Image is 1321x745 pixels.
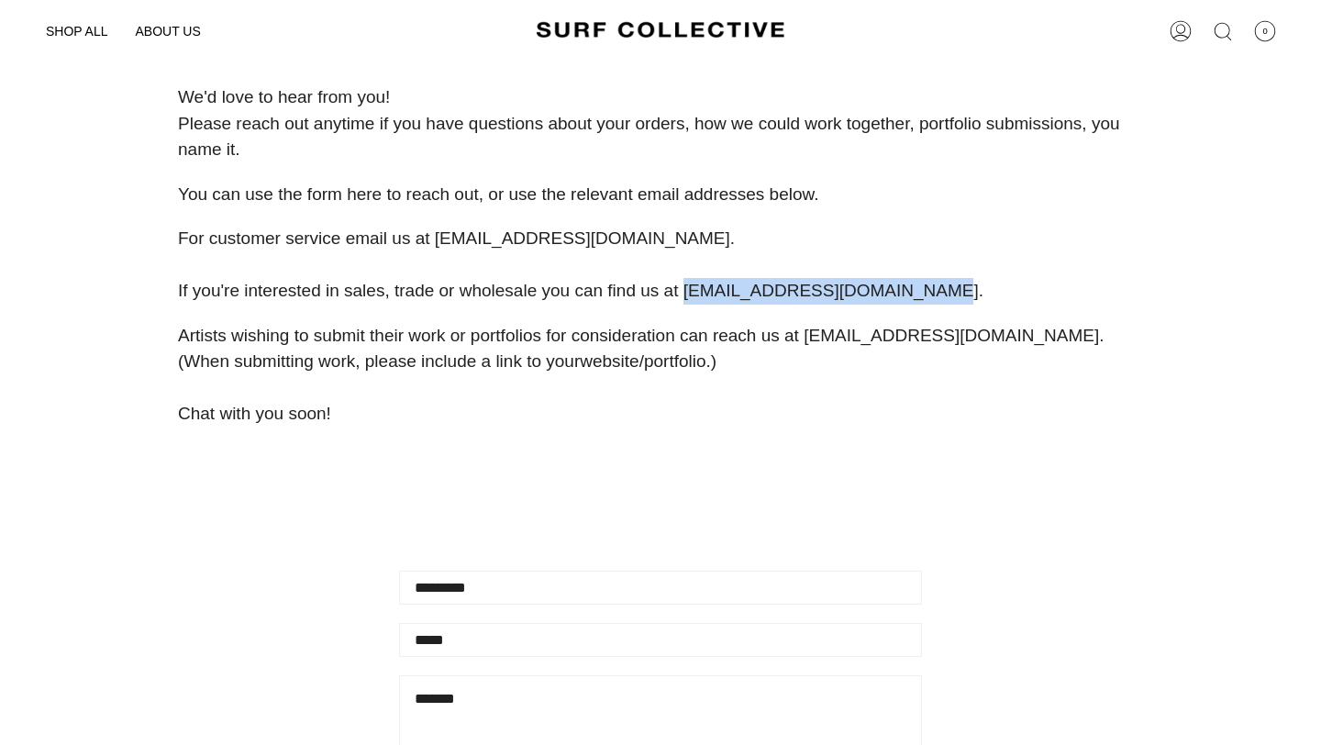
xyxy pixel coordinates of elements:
span: You can use the form here to reach out, or use the relevant email addresses below. [178,183,819,203]
img: Surf Collective [537,14,784,48]
span: For customer service email us at [EMAIL_ADDRESS][DOMAIN_NAME]. If you're interested in sales, tra... [178,228,983,300]
span: SHOP ALL [46,24,107,39]
span: We'd love to hear from you! Please reach out anytime if you have questions about your orders, how... [178,87,1120,159]
span: ABOUT US [135,24,200,39]
h2: Contact Us [178,21,1143,69]
span: Artists wishing to submit their work or portfolios for consideration can reach us at [EMAIL_ADDRE... [178,325,1104,423]
span: 0 [1254,20,1276,42]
